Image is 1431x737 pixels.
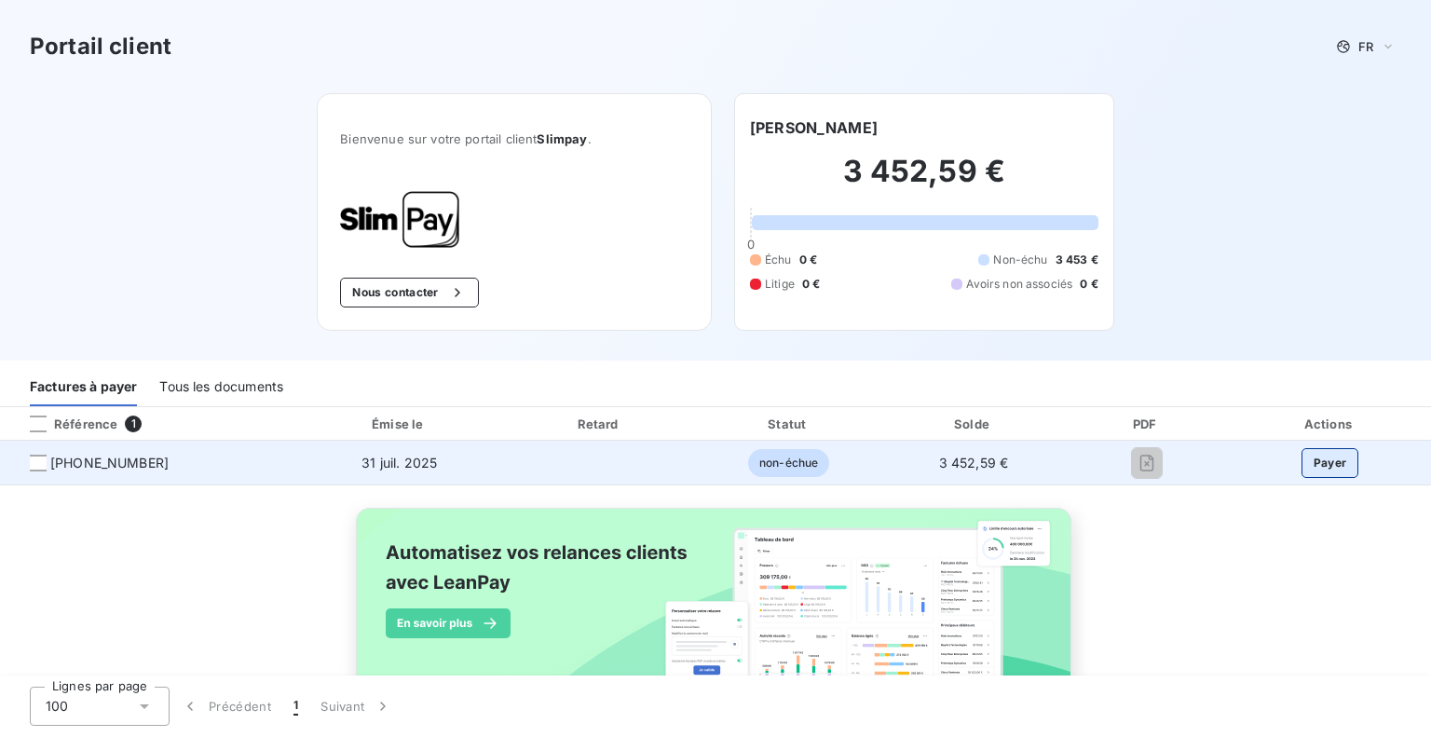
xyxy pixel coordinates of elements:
span: non-échue [748,449,829,477]
button: 1 [282,687,309,726]
span: [PHONE_NUMBER] [50,454,169,472]
div: Retard [508,415,692,433]
div: Actions [1233,415,1427,433]
button: Payer [1302,448,1359,478]
img: banner [339,497,1092,726]
span: Échu [765,252,792,268]
span: 1 [293,697,298,716]
span: Non-échu [993,252,1047,268]
div: Statut [699,415,879,433]
span: FR [1358,39,1373,54]
h2: 3 452,59 € [750,153,1098,209]
span: 31 juil. 2025 [361,455,437,471]
span: 1 [125,416,142,432]
span: 0 € [802,276,820,293]
button: Nous contacter [340,278,478,307]
button: Précédent [170,687,282,726]
span: Avoirs non associés [966,276,1072,293]
div: Référence [15,416,117,432]
span: Litige [765,276,795,293]
span: 3 453 € [1056,252,1098,268]
span: 0 € [799,252,817,268]
div: Solde [886,415,1061,433]
div: Tous les documents [159,367,283,406]
span: Slimpay [537,131,587,146]
span: Bienvenue sur votre portail client . [340,131,688,146]
h6: [PERSON_NAME] [750,116,878,139]
span: 3 452,59 € [939,455,1009,471]
h3: Portail client [30,30,171,63]
div: Émise le [299,415,500,433]
button: Suivant [309,687,403,726]
img: Company logo [340,191,459,248]
span: 0 € [1080,276,1097,293]
div: PDF [1069,415,1225,433]
div: Factures à payer [30,367,137,406]
span: 100 [46,697,68,716]
span: 0 [747,237,755,252]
